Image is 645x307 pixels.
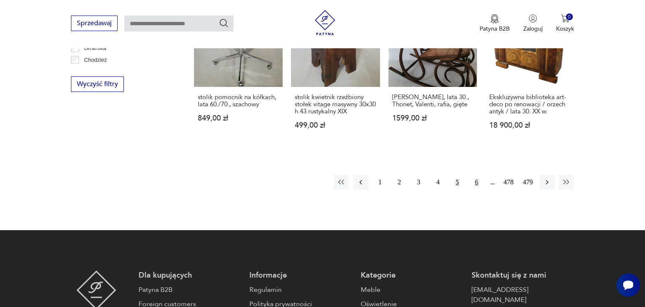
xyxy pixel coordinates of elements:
[71,16,118,31] button: Sprzedawaj
[372,175,388,190] button: 1
[430,175,446,190] button: 4
[490,14,499,24] img: Ikona medalu
[198,115,279,122] p: 849,00 zł
[71,21,118,27] a: Sprzedawaj
[480,25,510,33] p: Patyna B2B
[295,122,376,129] p: 499,00 zł
[472,285,574,305] a: [EMAIL_ADDRESS][DOMAIN_NAME]
[556,14,574,33] button: 0Koszyk
[501,175,516,190] button: 478
[312,10,338,35] img: Patyna - sklep z meblami i dekoracjami vintage
[450,175,465,190] button: 5
[520,175,535,190] button: 479
[361,285,463,295] a: Meble
[392,115,473,122] p: 1599,00 zł
[411,175,426,190] button: 3
[392,94,473,108] h3: [PERSON_NAME], lata 30., Thonet, Valenti, rafia, gięte
[84,67,105,76] p: Ćmielów
[392,175,407,190] button: 2
[84,55,107,65] p: Chodzież
[529,14,537,23] img: Ikonka użytkownika
[480,14,510,33] a: Ikona medaluPatyna B2B
[139,285,241,295] a: Patyna B2B
[616,273,640,297] iframe: Smartsupp widget button
[472,270,574,281] p: Skontaktuj się z nami
[295,94,376,115] h3: stolik kwietnik rzeźbiony stołek vitage masywny 30x30 h 43 rustykalny XIX
[561,14,569,23] img: Ikona koszyka
[556,25,574,33] p: Koszyk
[480,14,510,33] button: Patyna B2B
[249,270,352,281] p: Informacje
[523,25,543,33] p: Zaloguj
[489,122,570,129] p: 18 900,00 zł
[71,76,124,92] button: Wyczyść filtry
[361,270,463,281] p: Kategorie
[219,18,229,28] button: Szukaj
[198,94,279,108] h3: stolik pomocnik na kółkach, lata 60./70., szachowy
[469,175,484,190] button: 6
[249,285,352,295] a: Regulamin
[489,94,570,115] h3: Ekskluzywna biblioteka art-deco po renowacji / orzech antyk / lata 30. XX w.
[523,14,543,33] button: Zaloguj
[566,13,573,21] div: 0
[139,270,241,281] p: Dla kupujących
